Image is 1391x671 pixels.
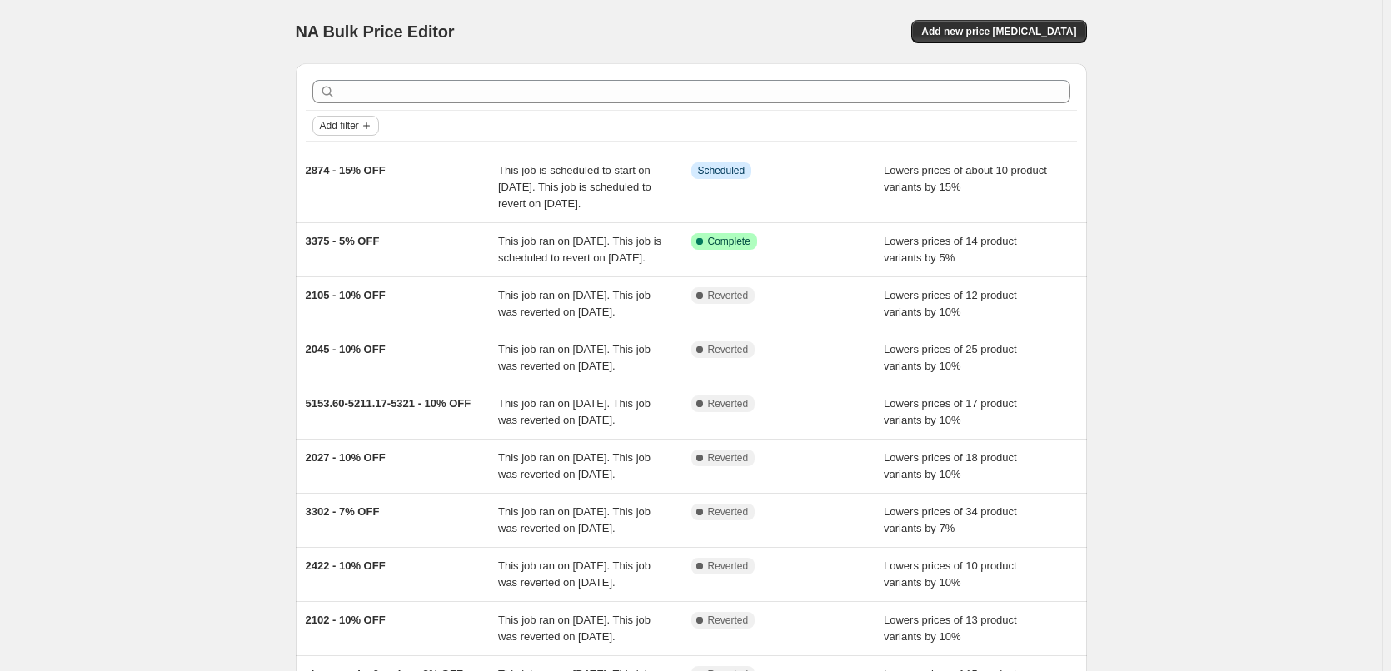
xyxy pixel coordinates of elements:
[884,235,1017,264] span: Lowers prices of 14 product variants by 5%
[498,614,651,643] span: This job ran on [DATE]. This job was reverted on [DATE].
[306,614,386,626] span: 2102 - 10% OFF
[312,116,379,136] button: Add filter
[708,614,749,627] span: Reverted
[884,289,1017,318] span: Lowers prices of 12 product variants by 10%
[306,343,386,355] span: 2045 - 10% OFF
[884,164,1047,193] span: Lowers prices of about 10 product variants by 15%
[296,22,455,41] span: NA Bulk Price Editor
[708,235,750,248] span: Complete
[708,343,749,356] span: Reverted
[306,235,380,247] span: 3375 - 5% OFF
[498,289,651,318] span: This job ran on [DATE]. This job was reverted on [DATE].
[498,505,651,534] span: This job ran on [DATE]. This job was reverted on [DATE].
[498,559,651,589] span: This job ran on [DATE]. This job was reverted on [DATE].
[498,235,661,264] span: This job ran on [DATE]. This job is scheduled to revert on [DATE].
[708,559,749,573] span: Reverted
[884,614,1017,643] span: Lowers prices of 13 product variants by 10%
[884,343,1017,372] span: Lowers prices of 25 product variants by 10%
[708,397,749,410] span: Reverted
[708,505,749,519] span: Reverted
[884,397,1017,426] span: Lowers prices of 17 product variants by 10%
[498,343,651,372] span: This job ran on [DATE]. This job was reverted on [DATE].
[306,559,386,572] span: 2422 - 10% OFF
[708,451,749,465] span: Reverted
[921,25,1076,38] span: Add new price [MEDICAL_DATA]
[884,451,1017,480] span: Lowers prices of 18 product variants by 10%
[320,119,359,132] span: Add filter
[306,397,471,410] span: 5153.60-5211.17-5321 - 10% OFF
[698,164,745,177] span: Scheduled
[911,20,1086,43] button: Add new price [MEDICAL_DATA]
[884,559,1017,589] span: Lowers prices of 10 product variants by 10%
[306,451,386,464] span: 2027 - 10% OFF
[498,397,651,426] span: This job ran on [DATE]. This job was reverted on [DATE].
[498,451,651,480] span: This job ran on [DATE]. This job was reverted on [DATE].
[306,164,386,176] span: 2874 - 15% OFF
[306,289,386,301] span: 2105 - 10% OFF
[884,505,1017,534] span: Lowers prices of 34 product variants by 7%
[708,289,749,302] span: Reverted
[498,164,651,210] span: This job is scheduled to start on [DATE]. This job is scheduled to revert on [DATE].
[306,505,380,518] span: 3302 - 7% OFF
